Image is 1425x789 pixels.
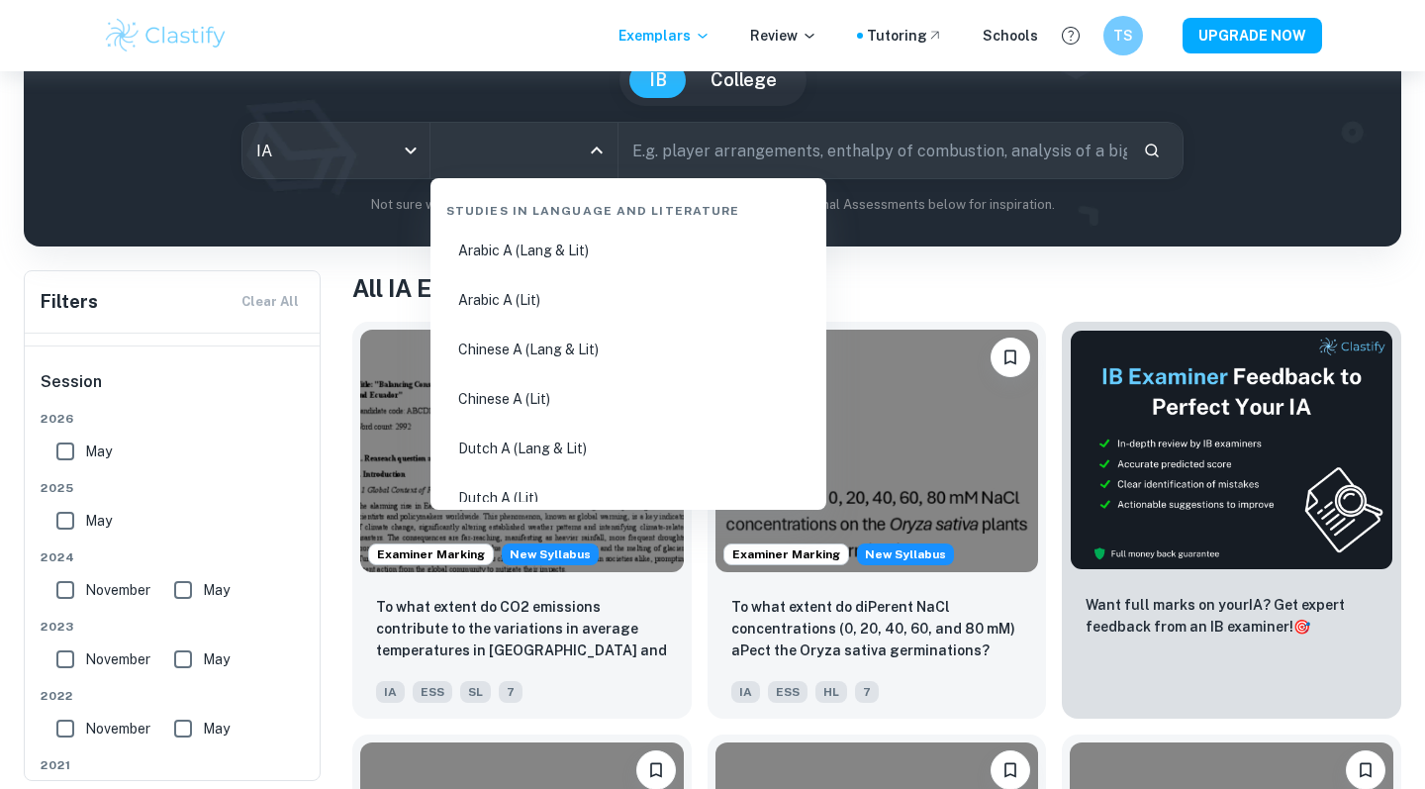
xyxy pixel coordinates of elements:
[750,25,817,47] p: Review
[85,579,150,601] span: November
[1070,330,1393,570] img: Thumbnail
[438,327,818,372] li: Chinese A (Lang & Lit)
[815,681,847,703] span: HL
[855,681,879,703] span: 7
[40,195,1385,215] p: Not sure what to search for? You can always look through our example Internal Assessments below f...
[369,545,493,563] span: Examiner Marking
[1293,619,1310,635] span: 🎯
[85,441,112,462] span: May
[85,718,150,740] span: November
[708,322,1047,719] a: Examiner MarkingStarting from the May 2026 session, the ESS IA requirements have changed. We crea...
[203,648,230,670] span: May
[1103,16,1143,55] button: TS
[768,681,807,703] span: ESS
[1112,25,1135,47] h6: TS
[438,228,818,273] li: Arabic A (Lang & Lit)
[85,510,112,532] span: May
[583,137,611,164] button: Close
[203,718,230,740] span: May
[438,426,818,471] li: Dutch A (Lang & Lit)
[41,756,306,774] span: 2021
[629,62,687,98] button: IB
[41,618,306,636] span: 2023
[1183,18,1322,53] button: UPGRADE NOW
[103,16,229,55] img: Clastify logo
[1054,19,1088,52] button: Help and Feedback
[867,25,943,47] a: Tutoring
[731,596,1023,661] p: To what extent do diPerent NaCl concentrations (0, 20, 40, 60, and 80 mM) aPect the Oryza sativa ...
[41,687,306,705] span: 2022
[618,25,711,47] p: Exemplars
[41,479,306,497] span: 2025
[360,330,684,572] img: ESS IA example thumbnail: To what extent do CO2 emissions contribu
[1135,134,1169,167] button: Search
[41,410,306,428] span: 2026
[41,548,306,566] span: 2024
[41,288,98,316] h6: Filters
[715,330,1039,572] img: ESS IA example thumbnail: To what extent do diPerent NaCl concentr
[618,123,1127,178] input: E.g. player arrangements, enthalpy of combustion, analysis of a big city...
[731,681,760,703] span: IA
[1086,594,1377,638] p: Want full marks on your IA ? Get expert feedback from an IB examiner!
[438,277,818,323] li: Arabic A (Lit)
[499,681,522,703] span: 7
[413,681,452,703] span: ESS
[983,25,1038,47] a: Schools
[438,475,818,521] li: Dutch A (Lit)
[460,681,491,703] span: SL
[1062,322,1401,719] a: ThumbnailWant full marks on yourIA? Get expert feedback from an IB examiner!
[352,270,1401,306] h1: All IA Examples
[502,543,599,565] span: New Syllabus
[203,579,230,601] span: May
[376,681,405,703] span: IA
[352,322,692,719] a: Examiner MarkingStarting from the May 2026 session, the ESS IA requirements have changed. We crea...
[857,543,954,565] span: New Syllabus
[376,596,668,663] p: To what extent do CO2 emissions contribute to the variations in average temperatures in Indonesia...
[438,186,818,228] div: Studies in Language and Literature
[242,123,429,178] div: IA
[857,543,954,565] div: Starting from the May 2026 session, the ESS IA requirements have changed. We created this exempla...
[85,648,150,670] span: November
[724,545,848,563] span: Examiner Marking
[438,376,818,422] li: Chinese A (Lit)
[991,338,1030,377] button: Bookmark
[502,543,599,565] div: Starting from the May 2026 session, the ESS IA requirements have changed. We created this exempla...
[41,370,306,410] h6: Session
[691,62,797,98] button: College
